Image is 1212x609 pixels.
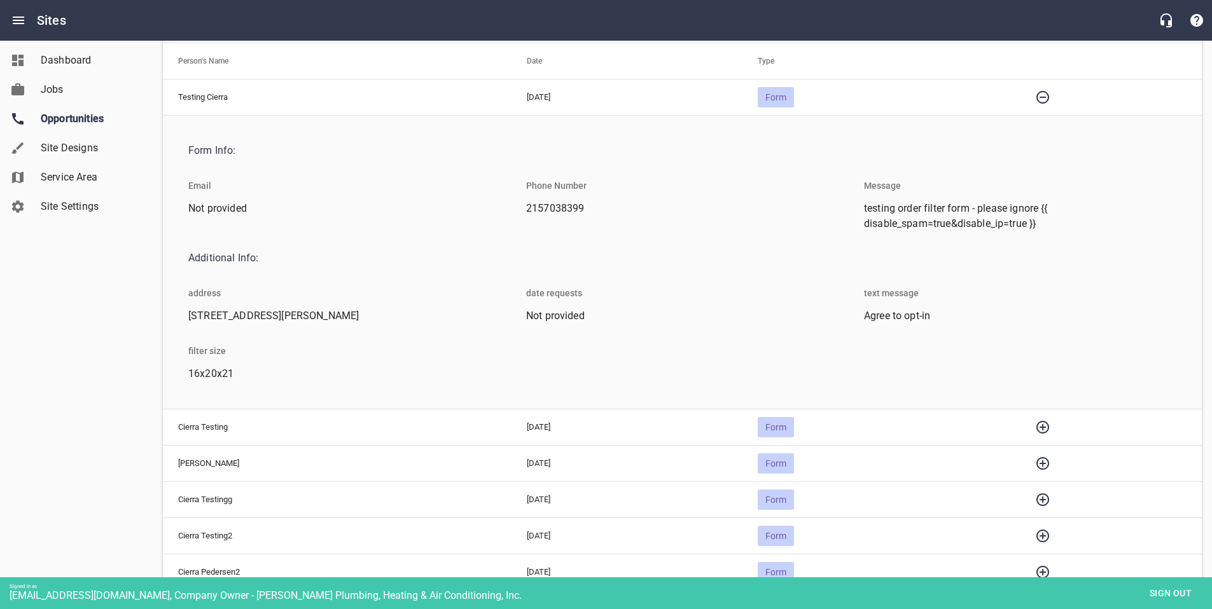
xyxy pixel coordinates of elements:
div: Form [758,453,794,474]
button: Live Chat [1151,5,1181,36]
li: date requests [516,278,592,308]
span: 2157038399 [526,201,828,216]
td: [DATE] [512,445,742,481]
td: [DATE] [512,517,742,554]
span: Not provided [188,201,491,216]
div: [EMAIL_ADDRESS][DOMAIN_NAME], Company Owner - [PERSON_NAME] Plumbing, Heating & Air Conditioning,... [10,589,1212,601]
div: Signed in as [10,584,1212,589]
td: Testing Cierra [163,79,512,115]
th: Date [512,43,742,79]
td: [DATE] [512,79,742,115]
span: 16x20x21 [188,366,491,381]
span: Opportunities [41,111,137,127]
span: Jobs [41,82,137,97]
td: [DATE] [512,554,742,590]
span: [STREET_ADDRESS][PERSON_NAME] [188,308,491,324]
span: Additional Info: [188,250,1166,266]
span: Dashboard [41,53,137,68]
td: Cierra Pedersen2 [163,554,512,590]
li: Email [178,170,221,201]
span: Agree to opt-in [864,308,1166,324]
li: filter size [178,336,236,366]
div: Form [758,87,794,107]
td: Cierra Testingg [163,481,512,517]
h6: Sites [37,10,66,31]
button: Support Portal [1181,5,1212,36]
span: Service Area [41,170,137,185]
button: Open drawer [3,5,34,36]
td: Cierra Testing [163,409,512,445]
span: Sign out [1144,585,1197,601]
span: Site Settings [41,199,137,214]
span: Site Designs [41,140,137,156]
div: Form [758,417,794,437]
div: Form [758,526,794,546]
span: Form Info: [188,143,1166,158]
span: Form [758,92,794,102]
td: Cierra Testing2 [163,517,512,554]
button: Sign out [1139,582,1202,605]
th: Person's Name [163,43,512,79]
td: [PERSON_NAME] [163,445,512,481]
th: Type [742,43,1013,79]
span: Not provided [526,308,828,324]
span: Form [758,458,794,469]
span: Form [758,495,794,505]
div: Form [758,489,794,510]
li: Phone Number [516,170,597,201]
div: Form [758,562,794,582]
span: Form [758,531,794,541]
td: [DATE] [512,481,742,517]
span: testing order filter form - please ignore {{ disable_spam=true&disable_ip=true }} [864,201,1166,231]
li: text message [854,278,929,308]
td: [DATE] [512,409,742,445]
li: address [178,278,231,308]
span: Form [758,567,794,577]
li: Message [854,170,911,201]
span: Form [758,422,794,432]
